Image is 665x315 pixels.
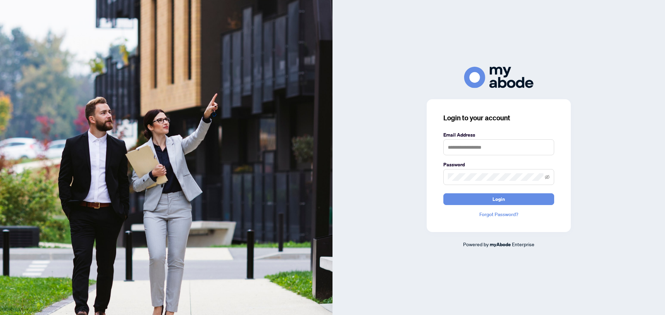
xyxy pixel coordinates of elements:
[443,211,554,218] a: Forgot Password?
[490,241,511,248] a: myAbode
[512,241,534,247] span: Enterprise
[463,241,489,247] span: Powered by
[464,67,533,88] img: ma-logo
[443,193,554,205] button: Login
[443,161,554,168] label: Password
[443,131,554,139] label: Email Address
[493,194,505,205] span: Login
[545,175,550,179] span: eye-invisible
[443,113,554,123] h3: Login to your account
